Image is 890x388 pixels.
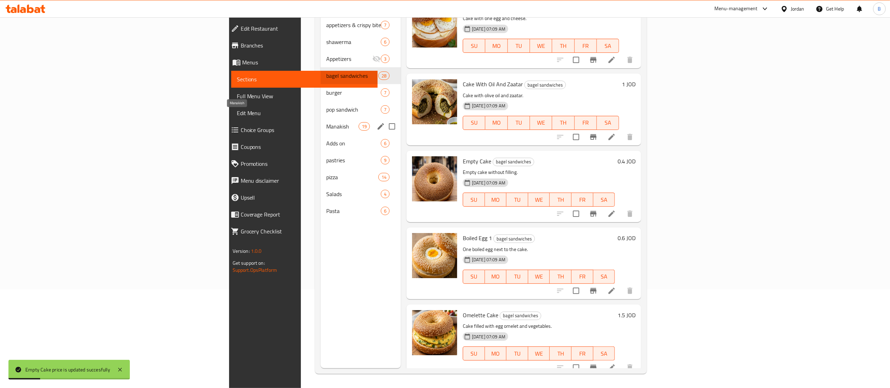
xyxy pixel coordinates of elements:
[225,20,378,37] a: Edit Restaurant
[621,282,638,299] button: delete
[488,118,505,128] span: MO
[552,39,574,53] button: TH
[593,270,615,284] button: SA
[326,88,381,97] span: burger
[607,133,616,141] a: Edit menu item
[577,41,594,51] span: FR
[618,156,636,166] h6: 0.4 JOD
[485,116,507,130] button: MO
[321,152,401,169] div: pastries9
[525,81,566,89] span: bagel sandwiches
[359,122,370,131] div: items
[231,71,378,88] a: Sections
[412,310,457,355] img: Omelette Cake
[233,265,277,275] a: Support.OpsPlatform
[469,180,508,186] span: [DATE] 07:09 AM
[528,346,550,361] button: WE
[553,271,569,282] span: TH
[463,91,619,100] p: Cake with olive oil and zaatar.
[225,155,378,172] a: Promotions
[233,246,250,256] span: Version:
[577,118,594,128] span: FR
[493,158,534,166] div: bagel sandwiches
[225,37,378,54] a: Branches
[469,333,508,340] span: [DATE] 07:09 AM
[509,271,525,282] span: TU
[412,156,457,201] img: Empty Cake
[600,118,616,128] span: SA
[506,193,528,207] button: TU
[241,143,372,151] span: Coupons
[321,84,401,101] div: burger7
[241,176,372,185] span: Menu disclaimer
[485,193,507,207] button: MO
[596,195,612,205] span: SA
[241,193,372,202] span: Upsell
[225,223,378,240] a: Grocery Checklist
[225,206,378,223] a: Coverage Report
[326,55,372,63] span: Appetizers
[596,349,612,359] span: SA
[488,195,504,205] span: MO
[493,234,535,243] div: bagel sandwiches
[485,346,507,361] button: MO
[381,190,390,198] div: items
[618,310,636,320] h6: 1.5 JOD
[375,121,386,132] button: edit
[326,21,381,29] div: appetizers & crispy bites
[533,41,549,51] span: WE
[463,270,485,284] button: SU
[381,88,390,97] div: items
[585,359,602,376] button: Branch-specific-item
[463,233,492,243] span: Boiled Egg 1
[381,156,390,164] div: items
[550,346,572,361] button: TH
[533,118,549,128] span: WE
[572,193,593,207] button: FR
[463,79,523,89] span: Cake With Oil And Zaatar
[412,2,457,48] img: Cheese and 1 Egg Cake
[463,156,491,167] span: Empty Cake
[241,126,372,134] span: Choice Groups
[569,283,583,298] span: Select to update
[509,195,525,205] span: TU
[621,205,638,222] button: delete
[412,79,457,124] img: Cake With Oil And Zaatar
[575,39,597,53] button: FR
[607,56,616,64] a: Edit menu item
[326,71,378,80] div: bagel sandwiches
[531,195,547,205] span: WE
[485,270,507,284] button: MO
[231,105,378,121] a: Edit Menu
[622,79,636,89] h6: 1 JOD
[509,349,525,359] span: TU
[326,105,381,114] span: pop sandwich
[326,190,381,198] span: Salads
[494,235,535,243] span: bagel sandwiches
[241,41,372,50] span: Branches
[381,56,389,62] span: 3
[233,258,265,268] span: Get support on:
[381,38,390,46] div: items
[500,312,541,320] span: bagel sandwiches
[225,138,378,155] a: Coupons
[381,89,389,96] span: 7
[321,202,401,219] div: Pasta6
[597,116,619,130] button: SA
[321,67,401,84] div: bagel sandwiches28
[372,55,381,63] svg: Inactive section
[607,363,616,372] a: Edit menu item
[321,118,401,135] div: Manakish19edit
[621,359,638,376] button: delete
[412,233,457,278] img: Boiled Egg 1
[381,140,389,147] span: 6
[463,14,619,23] p: Cake with one egg and cheese.
[531,271,547,282] span: WE
[463,168,615,177] p: Empty cake without filling.
[553,349,569,359] span: TH
[241,159,372,168] span: Promotions
[506,270,528,284] button: TU
[463,39,485,53] button: SU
